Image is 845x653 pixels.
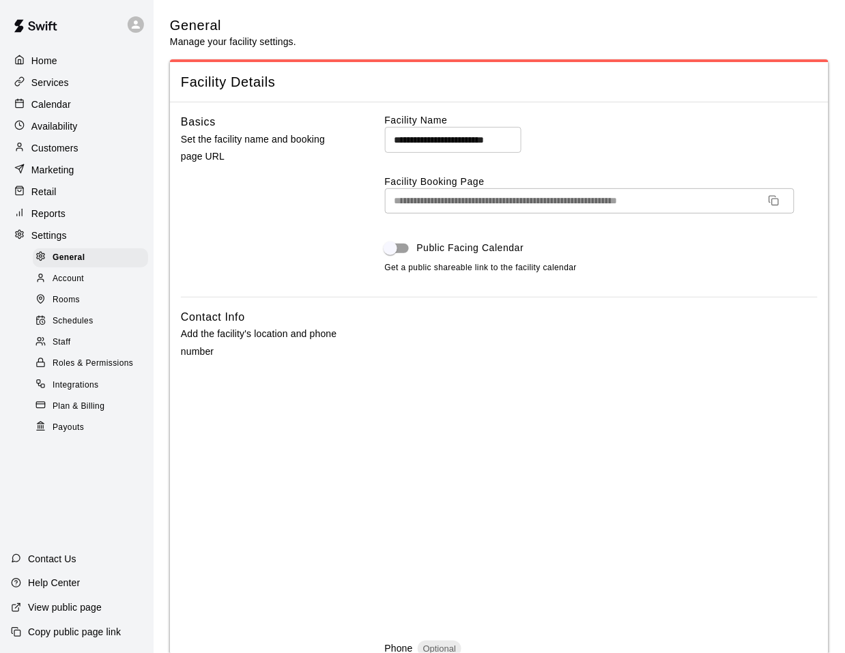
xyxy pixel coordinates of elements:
a: Payouts [33,417,154,438]
div: Rooms [33,291,148,310]
label: Facility Booking Page [385,175,818,188]
button: Copy URL [763,190,785,212]
p: Availability [31,119,78,133]
a: Marketing [11,160,143,180]
div: Plan & Billing [33,397,148,416]
a: Integrations [33,375,154,396]
a: Home [11,50,143,71]
p: Marketing [31,163,74,177]
p: Manage your facility settings. [170,35,296,48]
a: Rooms [33,290,154,311]
iframe: Secure address input frame [382,306,820,622]
a: Settings [11,225,143,246]
span: Payouts [53,421,84,435]
span: Schedules [53,315,94,328]
a: Retail [11,182,143,202]
p: Services [31,76,69,89]
a: Customers [11,138,143,158]
p: View public page [28,601,102,615]
p: Add the facility's location and phone number [181,325,347,360]
a: Account [33,268,154,289]
h5: General [170,16,296,35]
p: Retail [31,185,57,199]
a: Calendar [11,94,143,115]
a: Plan & Billing [33,396,154,417]
div: Payouts [33,418,148,437]
p: Customers [31,141,78,155]
p: Calendar [31,98,71,111]
div: Integrations [33,376,148,395]
span: Integrations [53,379,99,392]
label: Facility Name [385,113,818,127]
p: Reports [31,207,66,220]
p: Help Center [28,577,80,590]
span: Facility Details [181,73,818,91]
span: Staff [53,336,70,349]
span: Rooms [53,293,80,307]
a: General [33,247,154,268]
p: Home [31,54,57,68]
p: Contact Us [28,552,76,566]
div: Staff [33,333,148,352]
span: General [53,251,85,265]
div: General [33,248,148,267]
a: Roles & Permissions [33,353,154,375]
a: Services [11,72,143,93]
span: Plan & Billing [53,400,104,413]
a: Reports [11,203,143,224]
span: Roles & Permissions [53,357,133,371]
a: Availability [11,116,143,136]
h6: Basics [181,113,216,131]
p: Set the facility name and booking page URL [181,131,347,165]
span: Account [53,272,84,286]
p: Settings [31,229,67,242]
div: Roles & Permissions [33,354,148,373]
div: Schedules [33,312,148,331]
a: Staff [33,332,154,353]
div: Account [33,270,148,289]
span: Public Facing Calendar [417,241,524,255]
span: Get a public shareable link to the facility calendar [385,261,577,275]
h6: Contact Info [181,308,245,326]
p: Copy public page link [28,626,121,639]
a: Schedules [33,311,154,332]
